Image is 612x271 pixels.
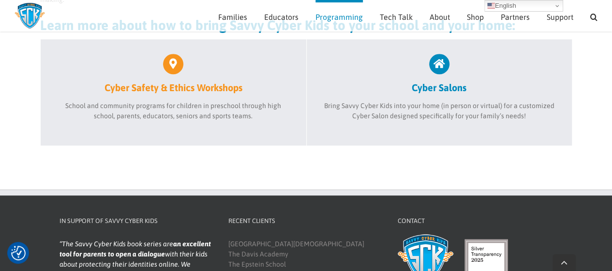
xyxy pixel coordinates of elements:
h4: Contact [398,216,552,226]
img: Revisit consent button [11,246,26,260]
a: Cyber Safety & Ethics Workshops [55,54,292,94]
span: About [430,13,450,21]
span: Tech Talk [380,13,413,21]
h4: In Support of Savvy Cyber Kids [60,216,213,226]
p: School and community programs for children in preschool through high school, parents, educators, ... [55,101,292,121]
p: Bring Savvy Cyber Kids into your home (in person or virtual) for a customized Cyber Salon designe... [321,101,557,121]
span: Educators [264,13,299,21]
span: Families [218,13,247,21]
span: Programming [315,13,363,21]
h2: Learn more about how to bring Savvy Cyber Kids to your school and your home: [40,18,572,32]
h4: Recent Clients [228,216,382,226]
span: Partners [501,13,530,21]
img: en [487,2,495,10]
img: Savvy Cyber Kids Logo [15,2,45,29]
h2: Cyber Salons [321,81,557,94]
a: Cyber Salons [321,54,557,94]
h2: Cyber Safety & Ethics Workshops [55,81,292,94]
span: Support [547,13,573,21]
button: Consent Preferences [11,246,26,260]
span: Shop [467,13,484,21]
